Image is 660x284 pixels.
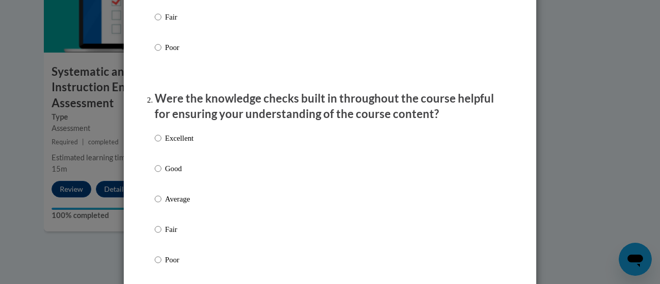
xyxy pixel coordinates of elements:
p: Excellent [165,132,193,144]
p: Poor [165,254,193,265]
p: Average [165,193,193,205]
input: Average [155,193,161,205]
input: Poor [155,42,161,53]
p: Fair [165,224,193,235]
p: Fair [165,11,193,23]
input: Excellent [155,132,161,144]
input: Fair [155,11,161,23]
input: Good [155,163,161,174]
p: Poor [165,42,193,53]
p: Good [165,163,193,174]
input: Poor [155,254,161,265]
p: Were the knowledge checks built in throughout the course helpful for ensuring your understanding ... [155,91,505,123]
input: Fair [155,224,161,235]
